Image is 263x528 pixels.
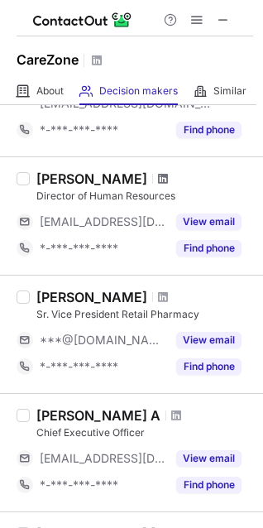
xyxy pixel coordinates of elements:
[36,407,160,424] div: [PERSON_NAME] A
[213,84,246,98] span: Similar
[176,240,241,257] button: Reveal Button
[176,477,241,493] button: Reveal Button
[36,425,253,440] div: Chief Executive Officer
[176,332,241,348] button: Reveal Button
[176,450,241,467] button: Reveal Button
[36,170,147,187] div: [PERSON_NAME]
[40,451,166,466] span: [EMAIL_ADDRESS][DOMAIN_NAME]
[176,358,241,375] button: Reveal Button
[36,289,147,305] div: [PERSON_NAME]
[36,307,253,322] div: Sr. Vice President Retail Pharmacy
[36,189,253,204] div: Director of Human Resources
[40,333,166,348] span: ***@[DOMAIN_NAME]
[176,214,241,230] button: Reveal Button
[33,10,132,30] img: ContactOut v5.3.10
[99,84,178,98] span: Decision makers
[17,50,79,70] h1: CareZone
[40,214,166,229] span: [EMAIL_ADDRESS][DOMAIN_NAME]
[176,122,241,138] button: Reveal Button
[36,84,64,98] span: About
